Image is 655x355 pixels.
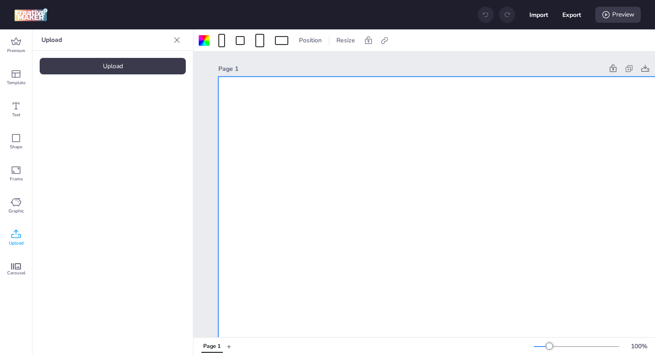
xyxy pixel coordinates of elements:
span: Shape [10,143,22,151]
button: Export [562,5,581,24]
span: Graphic [8,208,24,215]
span: Text [12,111,20,118]
img: logo Creative Maker [14,8,48,21]
div: 100 % [628,342,650,351]
span: Template [7,79,25,86]
div: Upload [40,58,186,74]
span: Carousel [7,269,25,277]
button: Import [529,5,548,24]
div: Page 1 [203,343,221,351]
span: Frame [10,175,23,183]
p: Upload [41,29,170,51]
div: Preview [595,7,641,23]
div: Page 1 [218,64,603,73]
div: Tabs [197,339,227,354]
span: Premium [7,47,25,54]
button: + [227,339,231,354]
span: Upload [9,240,24,247]
span: Resize [335,36,357,45]
span: Position [297,36,323,45]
